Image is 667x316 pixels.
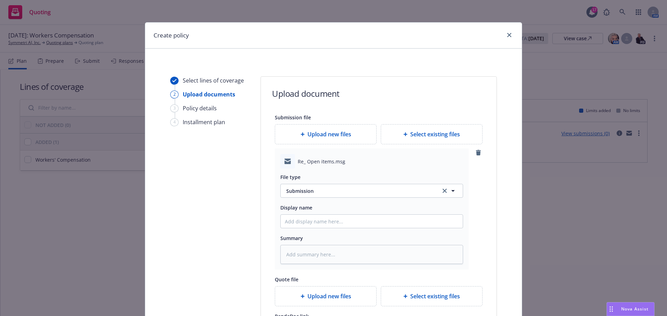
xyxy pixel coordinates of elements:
a: close [505,31,513,39]
a: clear selection [440,187,449,195]
div: Upload documents [183,90,235,99]
span: Submission file [275,114,311,121]
span: Quote file [275,276,298,283]
div: Upload new files [275,124,377,144]
span: Summary [280,235,303,241]
div: Upload new files [275,286,377,306]
div: Select existing files [381,124,483,144]
div: Policy details [183,104,217,112]
input: Add display name here... [281,215,463,228]
div: Select existing files [381,286,483,306]
div: Drag to move [607,302,616,316]
span: Select existing files [410,130,460,138]
span: Submission [286,187,433,195]
a: remove [474,148,483,157]
div: 3 [170,104,179,112]
span: Re_ Open items.msg [298,158,345,165]
span: Upload new files [307,292,351,300]
div: 2 [170,91,179,99]
span: Select existing files [410,292,460,300]
h1: Create policy [154,31,189,40]
span: Upload new files [307,130,351,138]
span: Display name [280,204,312,211]
button: Nova Assist [607,302,654,316]
div: Select lines of coverage [183,76,244,85]
button: Submissionclear selection [280,184,463,198]
span: File type [280,174,300,180]
div: 4 [170,118,179,126]
div: Installment plan [183,118,225,126]
span: Nova Assist [621,306,649,312]
h1: Upload document [272,88,340,99]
